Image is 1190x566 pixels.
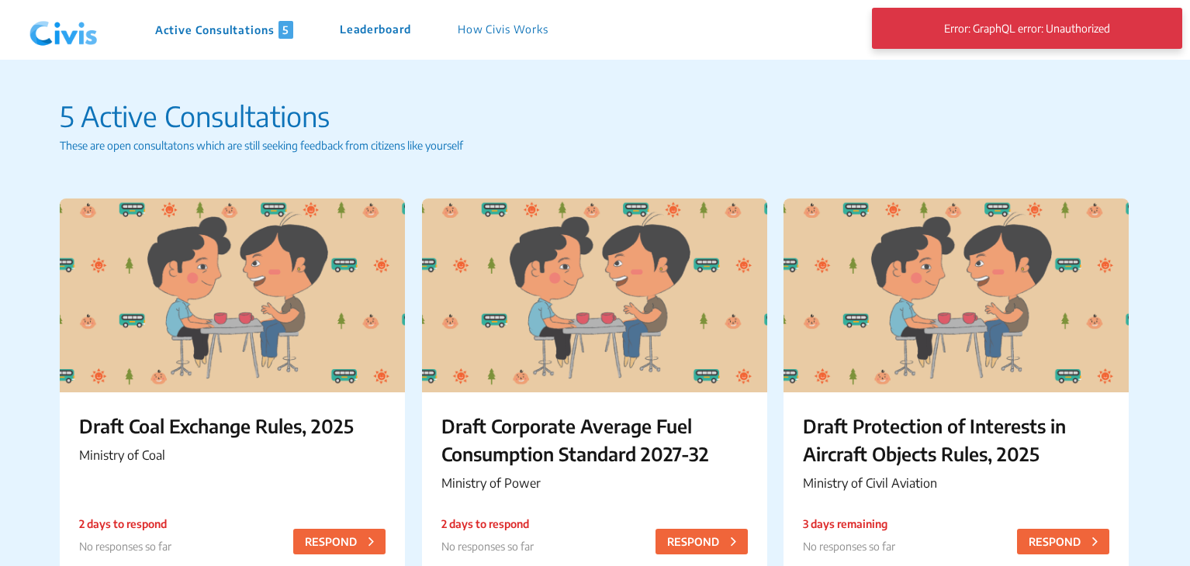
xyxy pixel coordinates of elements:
p: Draft Protection of Interests in Aircraft Objects Rules, 2025 [803,412,1109,468]
p: Draft Corporate Average Fuel Consumption Standard 2027-32 [441,412,748,468]
button: RESPOND [656,529,748,554]
span: No responses so far [441,540,534,553]
p: 2 days to respond [441,516,534,532]
p: 2 days to respond [79,516,171,532]
p: Ministry of Power [441,474,748,492]
p: 3 days remaining [803,516,895,532]
p: These are open consultatons which are still seeking feedback from citizens like yourself [60,137,1131,154]
p: Draft Coal Exchange Rules, 2025 [79,412,386,440]
p: Ministry of Coal [79,446,386,464]
p: Error: GraphQL error: Unauthorized [891,14,1163,43]
img: navlogo.png [23,7,104,53]
button: RESPOND [293,529,386,554]
span: No responses so far [79,540,171,553]
p: Ministry of Civil Aviation [803,474,1109,492]
span: No responses so far [803,540,895,553]
p: 5 Active Consultations [60,95,1131,137]
button: RESPOND [1017,529,1109,554]
p: Active Consultations [155,21,293,39]
p: Leaderboard [340,21,411,39]
p: How Civis Works [458,21,548,39]
span: 5 [278,21,293,39]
